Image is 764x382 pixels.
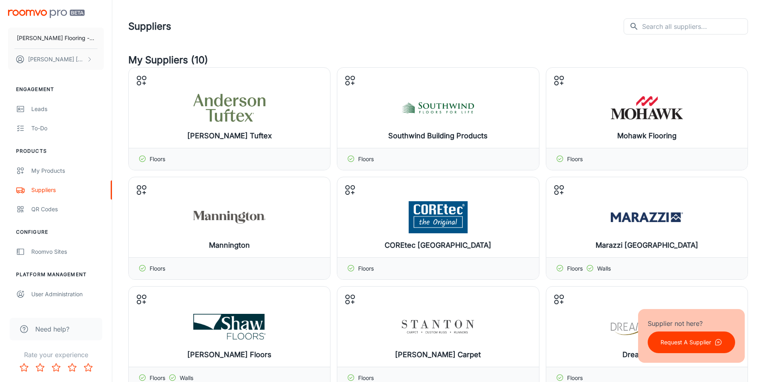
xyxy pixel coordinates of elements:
[642,18,748,34] input: Search all suppliers...
[150,155,165,164] p: Floors
[597,264,611,273] p: Walls
[31,166,104,175] div: My Products
[31,124,104,133] div: To-do
[661,338,711,347] p: Request A Supplier
[358,155,374,164] p: Floors
[648,331,735,353] button: Request A Supplier
[8,49,104,70] button: [PERSON_NAME] [PERSON_NAME]
[150,264,165,273] p: Floors
[648,319,735,328] p: Supplier not here?
[358,264,374,273] p: Floors
[31,247,104,256] div: Roomvo Sites
[8,10,85,18] img: Roomvo PRO Beta
[567,264,583,273] p: Floors
[128,19,171,34] h1: Suppliers
[16,360,32,376] button: Rate 1 star
[35,324,69,334] span: Need help?
[567,155,583,164] p: Floors
[8,28,104,49] button: [PERSON_NAME] Flooring - test site
[31,105,104,113] div: Leads
[28,55,85,64] p: [PERSON_NAME] [PERSON_NAME]
[64,360,80,376] button: Rate 4 star
[31,186,104,194] div: Suppliers
[32,360,48,376] button: Rate 2 star
[31,290,104,299] div: User Administration
[17,34,95,42] p: [PERSON_NAME] Flooring - test site
[6,350,105,360] p: Rate your experience
[80,360,96,376] button: Rate 5 star
[48,360,64,376] button: Rate 3 star
[31,205,104,214] div: QR Codes
[128,53,748,67] h4: My Suppliers (10)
